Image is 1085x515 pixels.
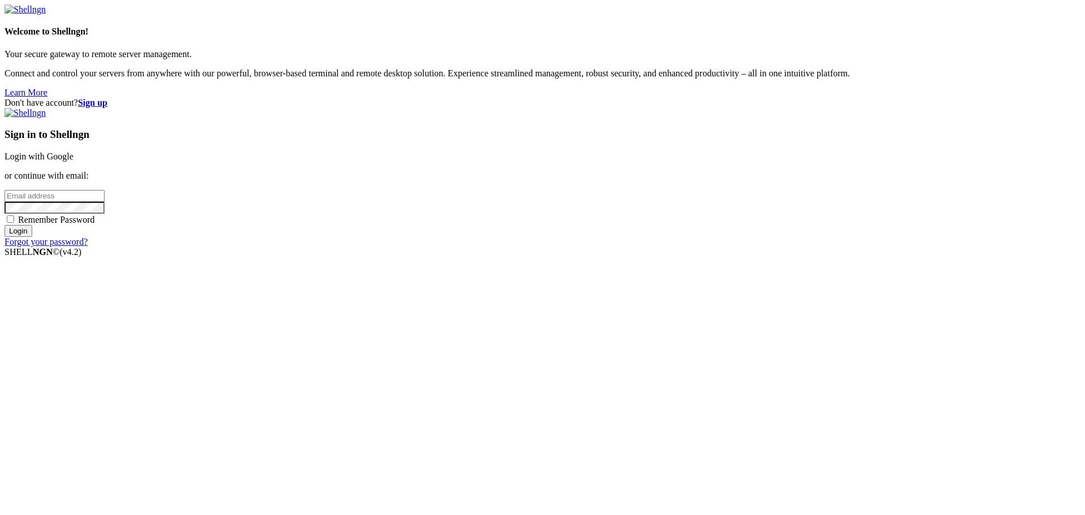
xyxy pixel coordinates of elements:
div: Don't have account? [5,98,1080,108]
p: or continue with email: [5,171,1080,181]
b: NGN [33,247,53,257]
span: SHELL © [5,247,81,257]
input: Email address [5,190,105,202]
img: Shellngn [5,5,46,15]
p: Connect and control your servers from anywhere with our powerful, browser-based terminal and remo... [5,68,1080,79]
p: Your secure gateway to remote server management. [5,49,1080,59]
h4: Welcome to Shellngn! [5,27,1080,37]
h3: Sign in to Shellngn [5,128,1080,141]
span: 4.2.0 [60,247,82,257]
a: Sign up [78,98,107,107]
a: Learn More [5,88,47,97]
input: Remember Password [7,215,14,223]
img: Shellngn [5,108,46,118]
input: Login [5,225,32,237]
span: Remember Password [18,215,95,224]
a: Login with Google [5,152,73,161]
a: Forgot your password? [5,237,88,246]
